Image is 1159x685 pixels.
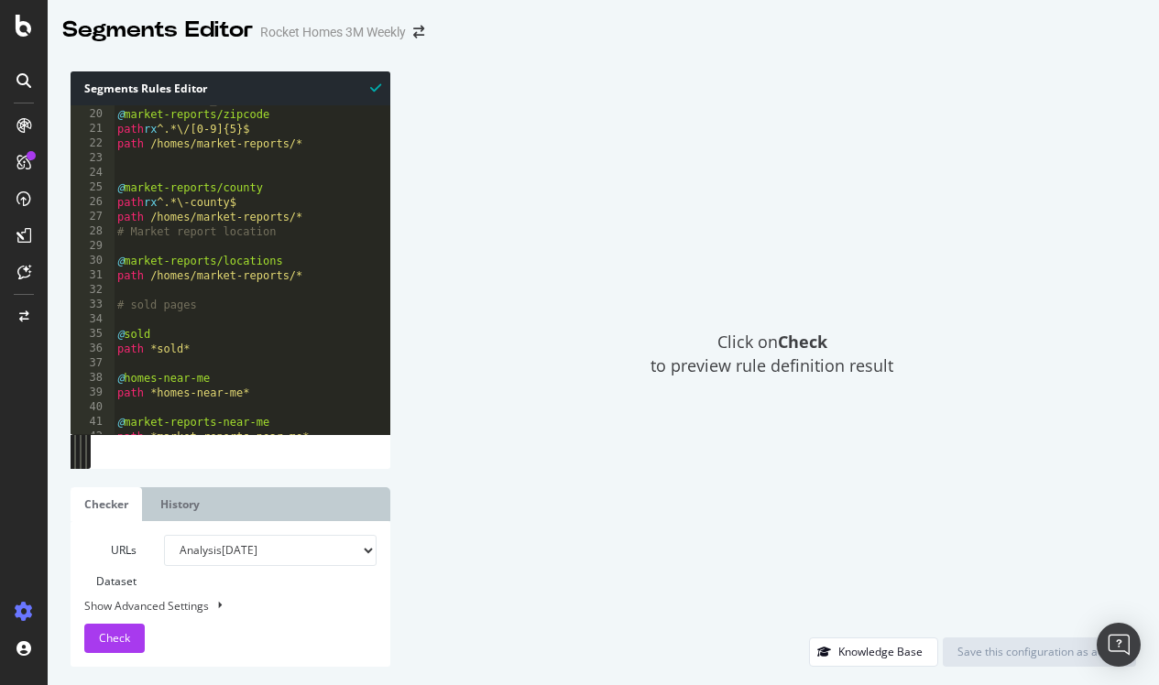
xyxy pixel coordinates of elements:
[71,386,115,400] div: 39
[84,624,145,653] button: Check
[71,371,115,386] div: 38
[71,107,115,122] div: 20
[943,637,1136,667] button: Save this configuration as active
[71,283,115,298] div: 32
[71,180,115,195] div: 25
[71,342,115,356] div: 36
[71,400,115,415] div: 40
[71,356,115,371] div: 37
[838,644,923,659] div: Knowledge Base
[71,327,115,342] div: 35
[71,210,115,224] div: 27
[71,195,115,210] div: 26
[71,136,115,151] div: 22
[71,254,115,268] div: 30
[71,535,150,597] label: URLs Dataset
[809,644,938,659] a: Knowledge Base
[71,239,115,254] div: 29
[99,630,130,646] span: Check
[71,415,115,429] div: 41
[651,331,893,377] span: Click on to preview rule definition result
[71,224,115,239] div: 28
[71,166,115,180] div: 24
[62,15,253,46] div: Segments Editor
[71,268,115,283] div: 31
[71,71,390,105] div: Segments Rules Editor
[71,122,115,136] div: 21
[71,151,115,166] div: 23
[71,429,115,444] div: 42
[71,312,115,327] div: 34
[809,637,938,667] button: Knowledge Base
[147,487,213,521] a: History
[778,331,827,353] strong: Check
[71,298,115,312] div: 33
[957,644,1121,659] div: Save this configuration as active
[71,597,363,614] div: Show Advanced Settings
[370,79,381,96] span: Syntax is valid
[1097,623,1141,667] div: Open Intercom Messenger
[260,23,406,41] div: Rocket Homes 3M Weekly
[71,487,142,521] a: Checker
[413,26,424,38] div: arrow-right-arrow-left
